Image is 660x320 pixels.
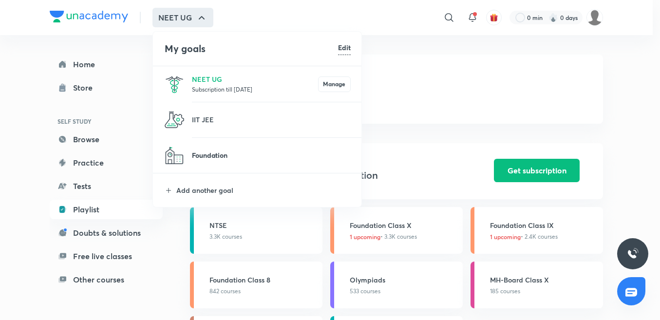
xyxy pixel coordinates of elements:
button: Manage [318,76,351,92]
p: NEET UG [192,74,318,84]
p: IIT JEE [192,114,351,125]
p: Foundation [192,150,351,160]
p: Add another goal [176,185,351,195]
img: Foundation [165,146,184,165]
h4: My goals [165,41,338,56]
h6: Edit [338,42,351,53]
img: NEET UG [165,75,184,94]
img: IIT JEE [165,110,184,130]
p: Subscription till [DATE] [192,84,318,94]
